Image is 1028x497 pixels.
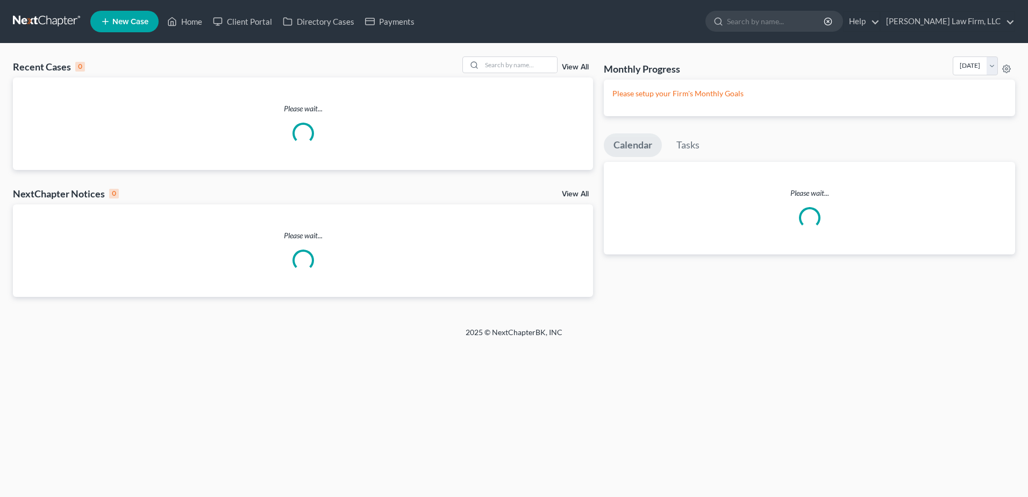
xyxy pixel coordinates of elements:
a: Home [162,12,208,31]
p: Please wait... [13,103,593,114]
p: Please setup your Firm's Monthly Goals [612,88,1006,99]
a: [PERSON_NAME] Law Firm, LLC [881,12,1015,31]
a: Payments [360,12,420,31]
a: View All [562,190,589,198]
a: Tasks [667,133,709,157]
div: 0 [75,62,85,72]
div: 0 [109,189,119,198]
a: Directory Cases [277,12,360,31]
input: Search by name... [482,57,557,73]
div: 2025 © NextChapterBK, INC [208,327,820,346]
a: Calendar [604,133,662,157]
h3: Monthly Progress [604,62,680,75]
input: Search by name... [727,11,825,31]
a: View All [562,63,589,71]
p: Please wait... [13,230,593,241]
div: Recent Cases [13,60,85,73]
a: Client Portal [208,12,277,31]
a: Help [844,12,880,31]
span: New Case [112,18,148,26]
div: NextChapter Notices [13,187,119,200]
p: Please wait... [604,188,1015,198]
